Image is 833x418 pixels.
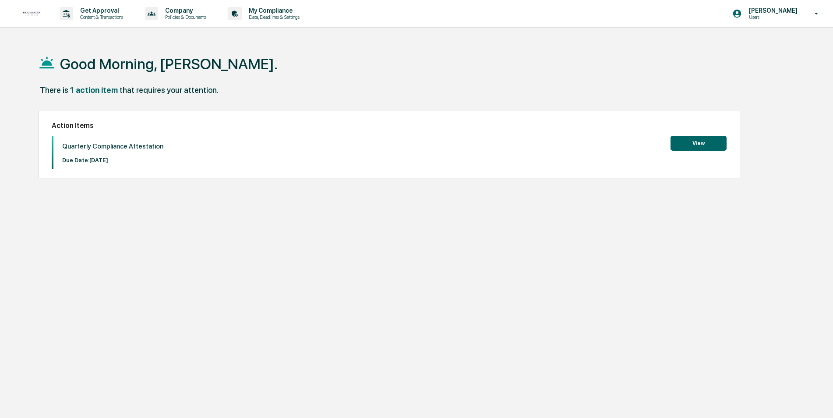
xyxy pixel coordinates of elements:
p: Company [158,7,211,14]
h2: Action Items [52,121,727,130]
div: 1 action item [70,85,118,95]
p: Quarterly Compliance Attestation [62,142,163,150]
p: Data, Deadlines & Settings [242,14,304,20]
p: [PERSON_NAME] [742,7,802,14]
p: Due Date: [DATE] [62,157,163,163]
div: that requires your attention. [120,85,219,95]
button: View [671,136,727,151]
div: There is [40,85,68,95]
p: Policies & Documents [158,14,211,20]
p: Users [742,14,802,20]
img: logo [21,11,42,16]
p: My Compliance [242,7,304,14]
h1: Good Morning, [PERSON_NAME]. [60,55,278,73]
a: View [671,138,727,147]
p: Content & Transactions [73,14,127,20]
p: Get Approval [73,7,127,14]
